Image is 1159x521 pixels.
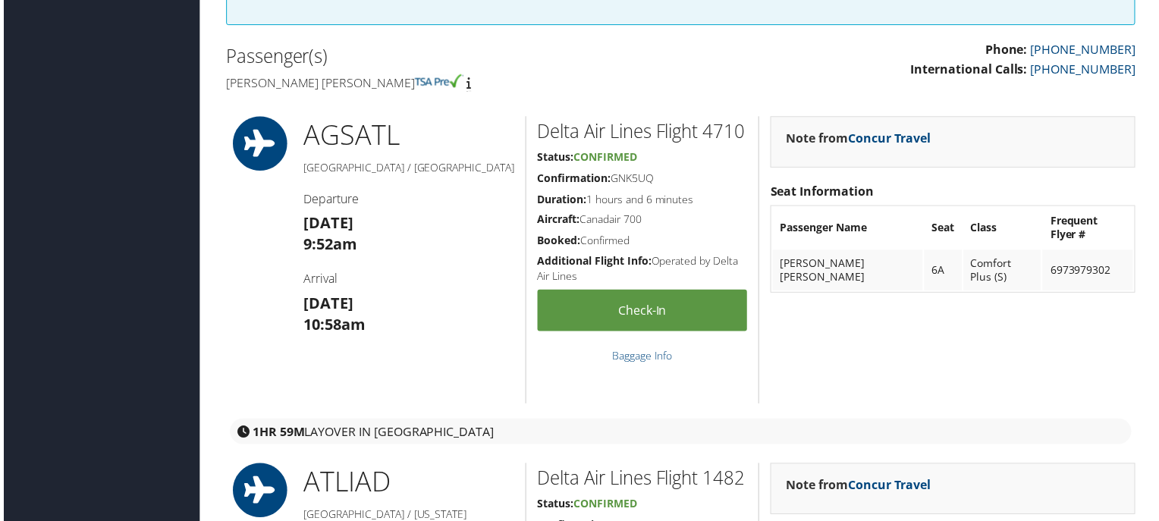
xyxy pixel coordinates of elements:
[926,251,964,292] td: 6A
[612,350,673,365] a: Baggage Info
[774,251,925,292] td: [PERSON_NAME] [PERSON_NAME]
[302,315,364,336] strong: 10:58am
[537,291,748,333] a: Check-in
[537,171,611,186] strong: Confirmation:
[537,193,586,207] strong: Duration:
[224,74,670,91] h4: [PERSON_NAME] [PERSON_NAME]
[774,209,925,250] th: Passenger Name
[250,425,303,442] strong: 1HR 59M
[771,184,875,200] strong: Seat Information
[1033,61,1139,77] a: [PHONE_NUMBER]
[926,209,964,250] th: Seat
[302,117,514,155] h1: AGS ATL
[537,499,573,513] strong: Status:
[966,251,1044,292] td: Comfort Plus (S)
[537,193,748,208] h5: 1 hours and 6 minutes
[537,468,748,494] h2: Delta Air Lines Flight 1482
[302,294,352,315] strong: [DATE]
[1045,251,1136,292] td: 6973979302
[537,255,748,284] h5: Operated by Delta Air Lines
[787,479,933,496] strong: Note from
[302,214,352,234] strong: [DATE]
[787,130,933,147] strong: Note from
[537,234,748,250] h5: Confirmed
[302,235,356,256] strong: 9:52am
[224,43,670,69] h2: Passenger(s)
[302,271,514,288] h4: Arrival
[988,41,1030,58] strong: Phone:
[537,119,748,145] h2: Delta Air Lines Flight 4710
[1033,41,1139,58] a: [PHONE_NUMBER]
[573,499,637,513] span: Confirmed
[850,130,933,147] a: Concur Travel
[573,150,637,165] span: Confirmed
[1045,209,1136,250] th: Frequent Flyer #
[302,191,514,208] h4: Departure
[537,213,579,228] strong: Aircraft:
[850,479,933,496] a: Concur Travel
[966,209,1044,250] th: Class
[912,61,1030,77] strong: International Calls:
[537,234,580,249] strong: Booked:
[537,213,748,228] h5: Canadair 700
[537,171,748,187] h5: GNK5UQ
[228,421,1135,447] div: layover in [GEOGRAPHIC_DATA]
[537,150,573,165] strong: Status:
[537,255,652,269] strong: Additional Flight Info:
[302,161,514,176] h5: [GEOGRAPHIC_DATA] / [GEOGRAPHIC_DATA]
[413,74,463,88] img: tsa-precheck.png
[302,466,514,504] h1: ATL IAD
